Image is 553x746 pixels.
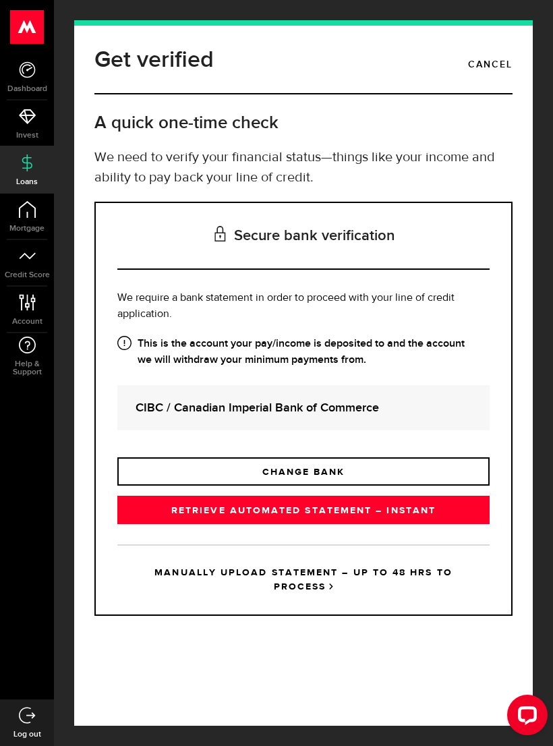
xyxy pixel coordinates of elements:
[117,203,490,270] h3: Secure bank verification
[94,148,513,188] p: We need to verify your financial status—things like your income and ability to pay back your line...
[94,112,513,134] h2: A quick one-time check
[117,457,490,486] a: CHANGE BANK
[94,42,214,78] h1: Get verified
[496,689,553,746] iframe: LiveChat chat widget
[117,293,455,320] span: We require a bank statement in order to proceed with your line of credit application.
[117,496,490,524] a: RETRIEVE AUTOMATED STATEMENT – INSTANT
[117,336,490,368] strong: This is the account your pay/income is deposited to and the account we will withdraw your minimum...
[468,53,513,76] a: Cancel
[136,399,471,417] strong: CIBC / Canadian Imperial Bank of Commerce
